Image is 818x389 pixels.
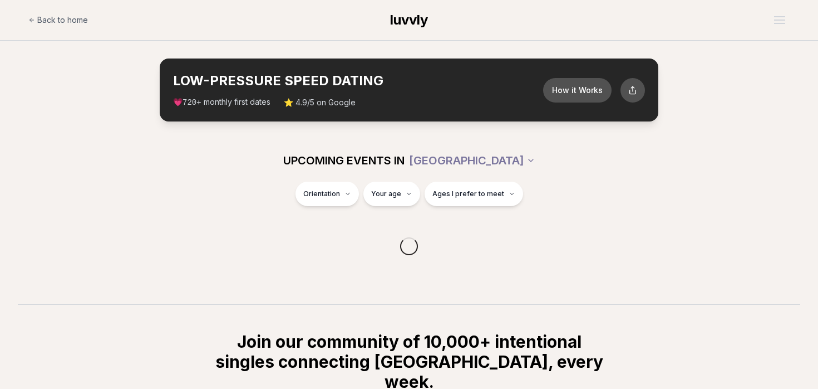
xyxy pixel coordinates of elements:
span: ⭐ 4.9/5 on Google [284,97,356,108]
button: Your age [363,182,420,206]
h2: LOW-PRESSURE SPEED DATING [173,72,543,90]
span: luvvly [390,12,428,28]
span: Ages I prefer to meet [432,189,504,198]
a: luvvly [390,11,428,29]
span: Orientation [303,189,340,198]
button: [GEOGRAPHIC_DATA] [409,148,535,173]
button: Open menu [770,12,790,28]
a: Back to home [28,9,88,31]
button: Ages I prefer to meet [425,182,523,206]
span: 💗 + monthly first dates [173,96,270,108]
button: Orientation [295,182,359,206]
span: UPCOMING EVENTS IN [283,153,405,168]
button: How it Works [543,78,612,103]
span: 720 [183,98,196,107]
span: Your age [371,189,401,198]
span: Back to home [37,14,88,26]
